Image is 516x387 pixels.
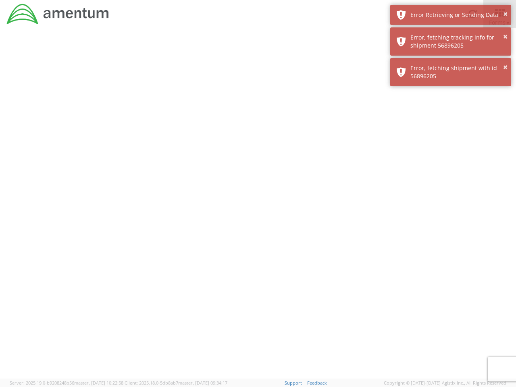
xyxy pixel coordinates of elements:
span: Server: 2025.19.0-b9208248b56 [10,380,123,386]
span: master, [DATE] 10:22:58 [74,380,123,386]
button: × [503,31,508,43]
span: Copyright © [DATE]-[DATE] Agistix Inc., All Rights Reserved [384,380,506,386]
span: master, [DATE] 09:34:17 [178,380,227,386]
button: × [503,8,508,20]
div: Error, fetching tracking info for shipment 56896205 [410,33,505,50]
div: Error Retrieving or Sending Data [410,11,505,19]
span: Client: 2025.18.0-5db8ab7 [125,380,227,386]
div: Error, fetching shipment with id 56896205 [410,64,505,80]
a: Support [285,380,302,386]
a: Feedback [307,380,327,386]
img: dyn-intl-logo-049831509241104b2a82.png [6,3,110,25]
button: × [503,62,508,73]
